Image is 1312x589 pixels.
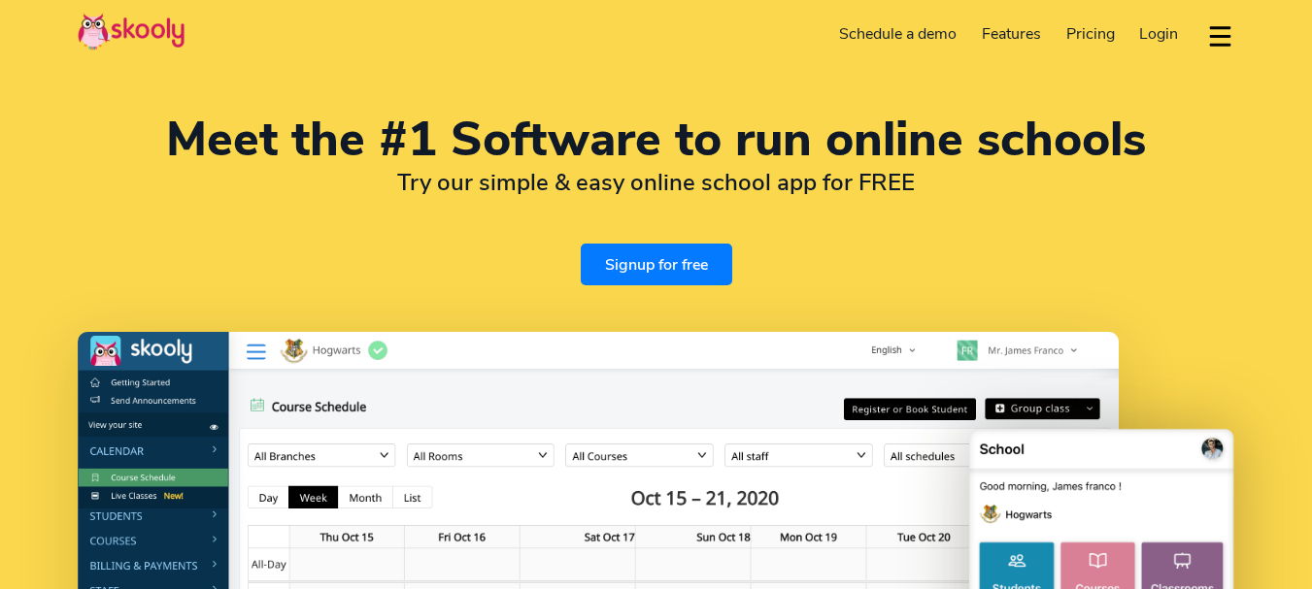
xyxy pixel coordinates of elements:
[1139,23,1178,45] span: Login
[1206,14,1234,58] button: dropdown menu
[78,13,185,50] img: Skooly
[827,18,970,49] a: Schedule a demo
[1066,23,1115,45] span: Pricing
[1127,18,1191,49] a: Login
[78,116,1234,163] h1: Meet the #1 Software to run online schools
[969,18,1054,49] a: Features
[1054,18,1127,49] a: Pricing
[581,244,732,285] a: Signup for free
[78,168,1234,197] h2: Try our simple & easy online school app for FREE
